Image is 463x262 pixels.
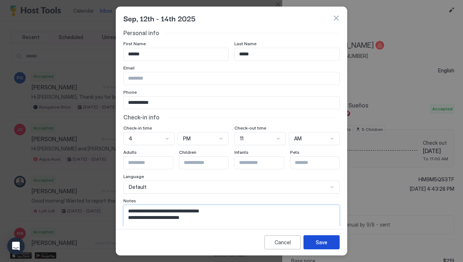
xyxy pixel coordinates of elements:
[240,135,243,142] span: 11
[123,114,160,121] span: Check-in info
[123,125,152,131] span: Check-in time
[303,235,340,249] button: Save
[129,184,146,190] span: Default
[264,235,301,249] button: Cancel
[123,174,144,179] span: Language
[123,41,146,46] span: First Name
[123,13,196,24] span: Sep, 12th - 14th 2025
[124,157,183,169] input: Input Field
[234,149,249,155] span: Infants
[234,41,256,46] span: Last Name
[123,149,137,155] span: Adults
[179,149,196,155] span: Children
[275,238,291,246] div: Cancel
[123,29,159,37] span: Personal info
[124,97,339,109] input: Input Field
[290,149,300,155] span: Pets
[290,157,350,169] input: Input Field
[124,72,339,85] input: Input Field
[235,157,294,169] input: Input Field
[235,48,339,60] input: Input Field
[123,65,135,71] span: Email
[7,237,25,255] div: Open Intercom Messenger
[234,125,266,131] span: Check-out time
[124,48,228,60] input: Input Field
[123,198,136,203] span: Notes
[179,157,239,169] input: Input Field
[129,135,132,142] span: 4
[316,238,327,246] div: Save
[183,135,191,142] span: PM
[294,135,302,142] span: AM
[123,89,137,95] span: Phone
[124,205,334,241] textarea: Input Field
